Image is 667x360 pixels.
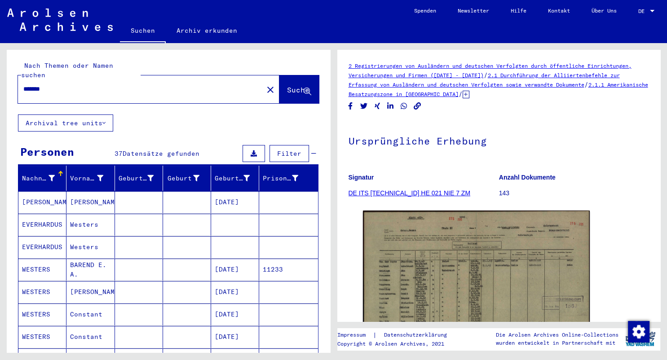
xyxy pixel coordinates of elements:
button: Archival tree units [18,114,113,132]
button: Filter [269,145,309,162]
a: Archiv erkunden [166,20,248,41]
a: DE ITS [TECHNICAL_ID] HE 021 NIE 7 ZM [349,189,471,197]
div: Nachname [22,174,55,183]
mat-cell: [DATE] [211,326,259,348]
span: / [584,80,588,88]
mat-cell: WESTERS [18,303,66,325]
mat-header-cell: Geburt‏ [163,166,211,191]
div: Geburtsdatum [215,174,250,183]
p: Die Arolsen Archives Online-Collections [496,331,618,339]
div: Geburtsdatum [215,171,261,185]
mat-cell: Westers [66,214,115,236]
div: Geburtsname [119,171,165,185]
div: Prisoner # [263,174,298,183]
h1: Ursprüngliche Erhebung [349,120,649,160]
div: Prisoner # [263,171,309,185]
p: 143 [499,189,649,198]
div: Geburt‏ [167,174,199,183]
button: Share on Xing [373,101,382,112]
mat-cell: [PERSON_NAME] [66,191,115,213]
mat-cell: WESTERS [18,326,66,348]
mat-cell: EVERHARDUS [18,214,66,236]
mat-cell: [DATE] [211,303,259,325]
mat-cell: [PERSON_NAME] [18,191,66,213]
span: / [459,90,463,98]
div: Vorname [70,171,114,185]
mat-header-cell: Nachname [18,166,66,191]
p: Copyright © Arolsen Archives, 2021 [337,340,458,348]
div: Personen [20,144,74,160]
button: Share on Facebook [346,101,355,112]
mat-header-cell: Vorname [66,166,115,191]
mat-cell: 11233 [259,259,318,281]
mat-cell: WESTERS [18,259,66,281]
button: Clear [261,80,279,98]
mat-cell: [DATE] [211,281,259,303]
img: yv_logo.png [623,328,657,350]
mat-cell: [PERSON_NAME] [66,281,115,303]
button: Share on WhatsApp [399,101,409,112]
mat-cell: Constant [66,303,115,325]
a: Suchen [120,20,166,43]
mat-cell: Constant [66,326,115,348]
span: 37 [115,149,123,158]
div: Geburt‏ [167,171,211,185]
a: 2 Registrierungen von Ausländern und deutschen Verfolgten durch öffentliche Einrichtungen, Versic... [349,62,632,79]
mat-cell: EVERHARDUS [18,236,66,258]
p: wurden entwickelt in Partnerschaft mit [496,339,618,347]
b: Signatur [349,174,374,181]
mat-header-cell: Prisoner # [259,166,318,191]
mat-cell: Westers [66,236,115,258]
span: DE [638,8,648,14]
button: Share on Twitter [359,101,369,112]
mat-cell: [DATE] [211,259,259,281]
button: Suche [279,75,319,103]
a: Datenschutzerklärung [377,330,458,340]
span: Filter [277,149,301,158]
span: / [484,71,488,79]
div: | [337,330,458,340]
div: Nachname [22,171,66,185]
a: Impressum [337,330,373,340]
mat-header-cell: Geburtsname [115,166,163,191]
mat-cell: WESTERS [18,281,66,303]
b: Anzahl Dokumente [499,174,556,181]
img: Zustimmung ändern [628,321,649,342]
mat-icon: close [265,84,276,95]
span: Datensätze gefunden [123,149,199,158]
mat-header-cell: Geburtsdatum [211,166,259,191]
span: Suche [287,85,309,94]
mat-cell: BAREND E. A. [66,259,115,281]
img: Arolsen_neg.svg [7,9,113,31]
div: Vorname [70,174,103,183]
div: Geburtsname [119,174,154,183]
mat-label: Nach Themen oder Namen suchen [21,61,113,79]
button: Copy link [413,101,422,112]
mat-cell: [DATE] [211,191,259,213]
button: Share on LinkedIn [386,101,395,112]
